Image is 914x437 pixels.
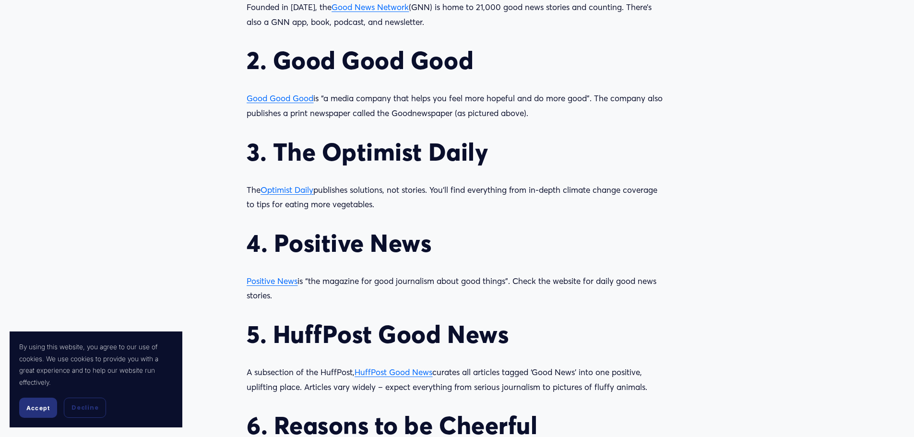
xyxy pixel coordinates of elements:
[247,276,297,286] a: Positive News
[19,398,57,418] button: Accept
[71,403,98,412] span: Decline
[247,137,667,166] h2: 3. The Optimist Daily
[19,341,173,388] p: By using this website, you agree to our use of cookies. We use cookies to provide you with a grea...
[247,183,667,212] p: The publishes solutions, not stories. You’ll find everything from in-depth climate change coverag...
[247,319,667,349] h2: 5. HuffPost Good News
[247,274,667,303] p: is “the magazine for good journalism about good things”. Check the website for daily good news st...
[247,228,667,258] h2: 4. Positive News
[26,404,50,412] span: Accept
[261,185,313,195] a: Optimist Daily
[247,93,313,103] a: Good Good Good
[247,365,667,394] p: A subsection of the HuffPost, curates all articles tagged ‘Good News’ into one positive, upliftin...
[64,398,106,418] button: Decline
[247,91,667,120] p: is “a media company that helps you feel more hopeful and do more good”. The company also publishe...
[10,331,182,427] section: Cookie banner
[355,367,432,377] a: HuffPost Good News
[332,2,409,12] a: Good News Network
[247,46,667,75] h2: 2. Good Good Good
